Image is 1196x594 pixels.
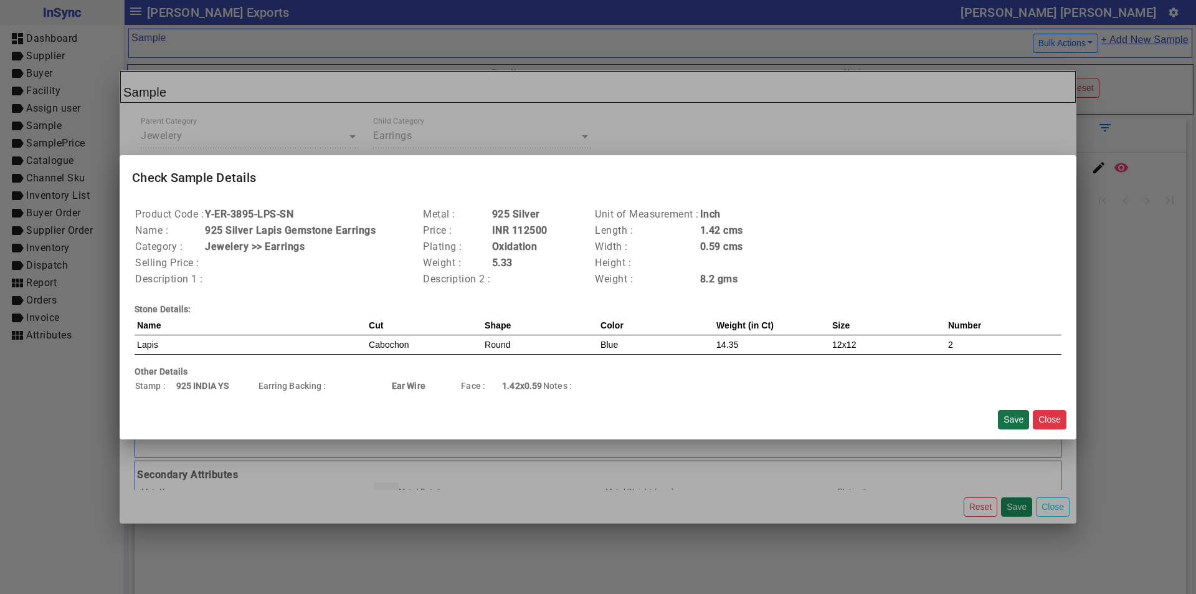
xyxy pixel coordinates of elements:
b: Ear Wire [392,381,425,391]
td: Blue [598,335,714,354]
b: Inch [700,208,721,220]
td: Description 1 : [135,271,204,287]
th: Color [598,316,714,335]
td: Selling Price : [135,255,204,271]
td: Earring Backing : [258,378,391,393]
td: Unit of Measurement : [594,206,700,223]
td: Notes : [543,378,584,393]
td: 12x12 [830,335,946,354]
button: Close [1033,410,1066,429]
b: Oxidation [492,241,538,252]
td: Lapis [135,335,366,354]
b: Jewelery >> Earrings [205,241,305,252]
td: 2 [946,335,1061,354]
td: Stamp : [135,378,176,393]
th: Shape [482,316,598,335]
td: Plating : [422,239,491,255]
b: INR 112500 [492,224,548,236]
b: 1.42 cms [700,224,743,236]
td: Weight : [422,255,491,271]
td: Metal : [422,206,491,223]
th: Number [946,316,1061,335]
b: Other Details [135,366,187,376]
b: Stone Details: [135,304,191,314]
td: Description 2 : [422,271,491,287]
th: Cut [366,316,482,335]
b: Y-ER-3895-LPS-SN [205,208,293,220]
mat-card-title: Check Sample Details [120,155,1076,200]
b: 925 Silver Lapis Gemstone Earrings [205,224,376,236]
b: 925 INDIA YS [176,381,229,391]
th: Size [830,316,946,335]
td: Face : [460,378,501,393]
td: Height : [594,255,700,271]
b: 1.42x0.59 [502,381,542,391]
td: Category : [135,239,204,255]
th: Name [135,316,366,335]
td: Length : [594,223,700,239]
td: Round [482,335,598,354]
b: 5.33 [492,257,513,269]
td: Width : [594,239,700,255]
button: Save [998,410,1029,429]
td: Weight : [594,271,700,287]
b: 925 Silver [492,208,540,220]
th: Weight (in Ct) [714,316,830,335]
b: 8.2 gms [700,273,738,285]
td: Product Code : [135,206,204,223]
td: 14.35 [714,335,830,354]
td: Name : [135,223,204,239]
td: Cabochon [366,335,482,354]
td: Price : [422,223,491,239]
b: 0.59 cms [700,241,743,252]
